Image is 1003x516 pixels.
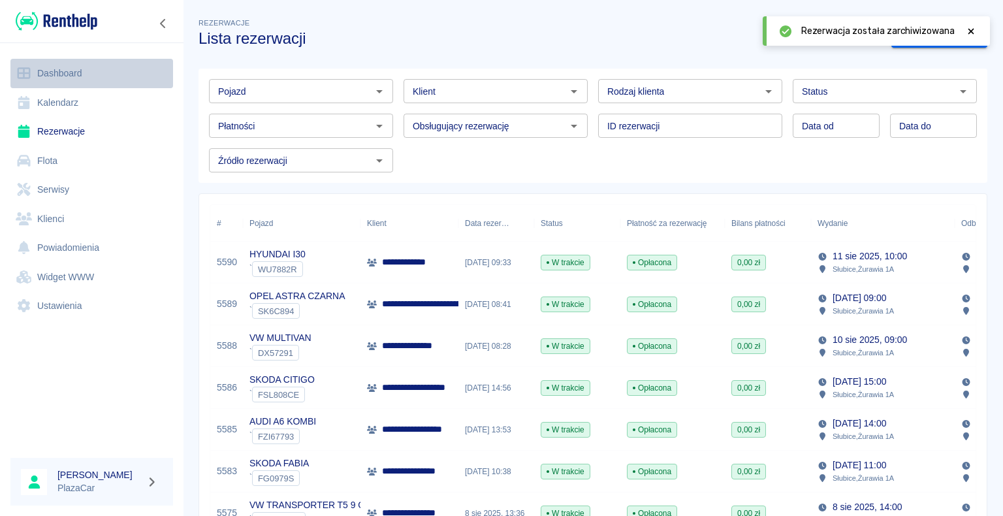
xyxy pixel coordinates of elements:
button: Sort [509,214,528,233]
p: Słubice , Żurawia 1A [833,472,894,484]
p: 11 sie 2025, 10:00 [833,250,907,263]
span: W trakcie [541,257,590,268]
div: # [210,205,243,242]
div: ` [249,261,306,277]
div: Bilans płatności [725,205,811,242]
a: Kalendarz [10,88,173,118]
div: ` [249,303,345,319]
p: AUDI A6 KOMBI [249,415,316,428]
a: Ustawienia [10,291,173,321]
div: ` [249,345,311,361]
div: ` [249,428,316,444]
a: Rezerwacje [10,117,173,146]
p: OPEL ASTRA CZARNA [249,289,345,303]
span: DX57291 [253,348,298,358]
div: Status [541,205,563,242]
button: Otwórz [370,82,389,101]
span: W trakcie [541,424,590,436]
div: Płatność za rezerwację [620,205,725,242]
div: Płatność za rezerwację [627,205,707,242]
a: 5585 [217,423,237,436]
p: [DATE] 09:00 [833,291,886,305]
span: W trakcie [541,382,590,394]
a: Klienci [10,204,173,234]
div: Wydanie [818,205,848,242]
span: 0,00 zł [732,298,765,310]
a: 5583 [217,464,237,478]
div: Bilans płatności [731,205,786,242]
input: DD.MM.YYYY [890,114,977,138]
span: Opłacona [628,340,677,352]
p: VW TRANSPORTER T5 9 OS [249,498,371,512]
div: Klient [360,205,458,242]
span: Rezerwacja została zarchiwizowana [801,24,955,38]
span: WU7882R [253,265,302,274]
span: FG0979S [253,474,299,483]
p: [DATE] 14:00 [833,417,886,430]
div: Wydanie [811,205,955,242]
span: FZI67793 [253,432,299,442]
p: SKODA CITIGO [249,373,315,387]
button: Otwórz [370,117,389,135]
a: Renthelp logo [10,10,97,32]
p: Słubice , Żurawia 1A [833,430,894,442]
button: Otwórz [759,82,778,101]
div: [DATE] 14:56 [458,367,534,409]
p: 10 sie 2025, 09:00 [833,333,907,347]
span: 0,00 zł [732,382,765,394]
span: Opłacona [628,424,677,436]
span: Opłacona [628,298,677,310]
p: [DATE] 11:00 [833,459,886,472]
div: Klient [367,205,387,242]
span: Opłacona [628,257,677,268]
p: Słubice , Żurawia 1A [833,263,894,275]
div: ` [249,470,309,486]
div: Pojazd [243,205,360,242]
span: W trakcie [541,298,590,310]
p: 8 sie 2025, 14:00 [833,500,902,514]
button: Otwórz [565,117,583,135]
div: [DATE] 08:28 [458,325,534,367]
a: Flota [10,146,173,176]
a: 5590 [217,255,237,269]
span: Opłacona [628,382,677,394]
span: SK6C894 [253,306,299,316]
h3: Lista rezerwacji [199,29,881,48]
span: W trakcie [541,340,590,352]
div: Pojazd [249,205,273,242]
div: [DATE] 09:33 [458,242,534,283]
div: ` [249,387,315,402]
a: 5586 [217,381,237,395]
div: [DATE] 10:38 [458,451,534,492]
span: Opłacona [628,466,677,477]
p: SKODA FABIA [249,457,309,470]
p: Słubice , Żurawia 1A [833,305,894,317]
p: Słubice , Żurawia 1A [833,347,894,359]
button: Sort [848,214,866,233]
span: 0,00 zł [732,424,765,436]
div: Data rezerwacji [465,205,509,242]
a: Serwisy [10,175,173,204]
p: [DATE] 15:00 [833,375,886,389]
h6: [PERSON_NAME] [57,468,141,481]
span: 0,00 zł [732,466,765,477]
p: HYUNDAI I30 [249,248,306,261]
a: Dashboard [10,59,173,88]
a: Powiadomienia [10,233,173,263]
span: 0,00 zł [732,257,765,268]
span: 0,00 zł [732,340,765,352]
p: PlazaCar [57,481,141,495]
div: Status [534,205,620,242]
span: FSL808CE [253,390,304,400]
button: Otwórz [370,152,389,170]
img: Renthelp logo [16,10,97,32]
div: # [217,205,221,242]
p: VW MULTIVAN [249,331,311,345]
div: [DATE] 08:41 [458,283,534,325]
button: Zwiń nawigację [153,15,173,32]
div: [DATE] 13:53 [458,409,534,451]
input: DD.MM.YYYY [793,114,880,138]
p: Słubice , Żurawia 1A [833,389,894,400]
span: Rezerwacje [199,19,249,27]
span: W trakcie [541,466,590,477]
